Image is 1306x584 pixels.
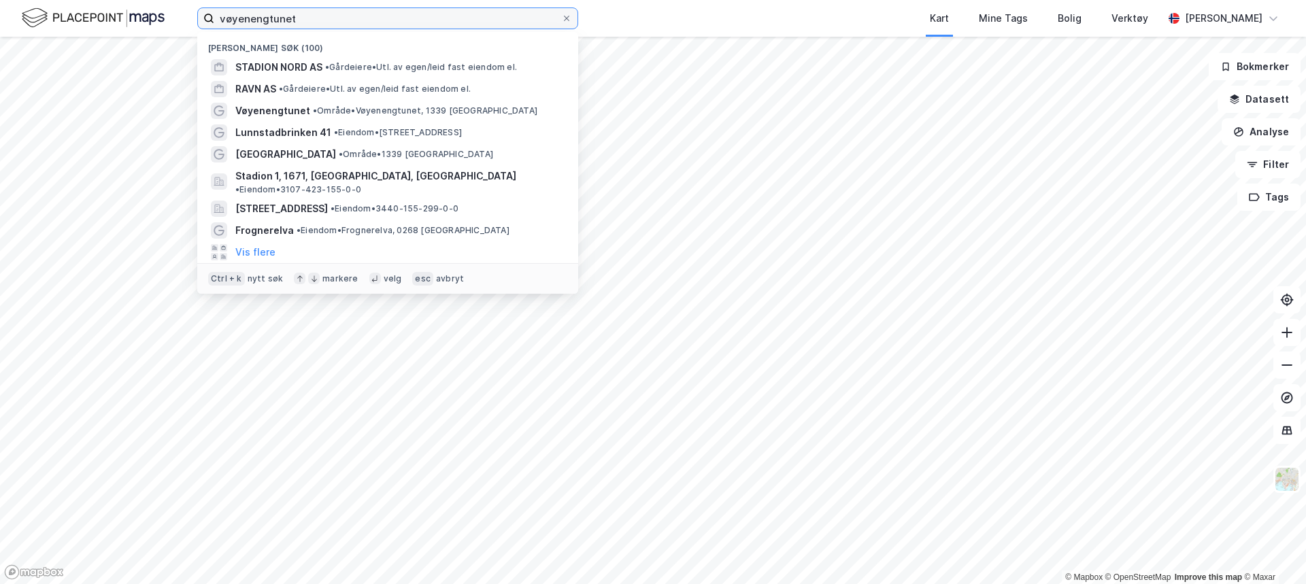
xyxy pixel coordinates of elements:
span: • [331,203,335,213]
span: Område • 1339 [GEOGRAPHIC_DATA] [339,149,493,160]
span: Frognerelva [235,222,294,239]
span: • [235,184,239,194]
span: Eiendom • [STREET_ADDRESS] [334,127,462,138]
span: • [279,84,283,94]
span: • [325,62,329,72]
iframe: Chat Widget [1238,519,1306,584]
a: Improve this map [1175,572,1242,582]
div: avbryt [436,273,464,284]
span: • [313,105,317,116]
span: Område • Vøyenengtunet, 1339 [GEOGRAPHIC_DATA] [313,105,537,116]
div: Kart [930,10,949,27]
div: velg [384,273,402,284]
div: Bolig [1058,10,1082,27]
div: markere [322,273,358,284]
div: Mine Tags [979,10,1028,27]
button: Tags [1237,184,1301,211]
div: Ctrl + k [208,272,245,286]
img: logo.f888ab2527a4732fd821a326f86c7f29.svg [22,6,165,30]
div: [PERSON_NAME] [1185,10,1262,27]
span: Eiendom • 3440-155-299-0-0 [331,203,458,214]
span: [GEOGRAPHIC_DATA] [235,146,336,162]
button: Analyse [1222,118,1301,145]
span: Eiendom • Frognerelva, 0268 [GEOGRAPHIC_DATA] [297,225,509,236]
span: • [339,149,343,159]
img: Z [1274,466,1300,492]
a: OpenStreetMap [1105,572,1171,582]
div: [PERSON_NAME] søk (100) [197,32,578,56]
button: Bokmerker [1209,53,1301,80]
input: Søk på adresse, matrikkel, gårdeiere, leietakere eller personer [214,8,561,29]
span: Lunnstadbrinken 41 [235,124,331,141]
span: • [334,127,338,137]
span: Gårdeiere • Utl. av egen/leid fast eiendom el. [325,62,517,73]
span: Stadion 1, 1671, [GEOGRAPHIC_DATA], [GEOGRAPHIC_DATA] [235,168,516,184]
button: Vis flere [235,244,275,260]
button: Filter [1235,151,1301,178]
span: [STREET_ADDRESS] [235,201,328,217]
span: Eiendom • 3107-423-155-0-0 [235,184,361,195]
span: RAVN AS [235,81,276,97]
div: esc [412,272,433,286]
div: Verktøy [1111,10,1148,27]
span: STADION NORD AS [235,59,322,75]
a: Mapbox homepage [4,564,64,580]
button: Datasett [1218,86,1301,113]
a: Mapbox [1065,572,1103,582]
span: Gårdeiere • Utl. av egen/leid fast eiendom el. [279,84,471,95]
span: • [297,225,301,235]
span: Vøyenengtunet [235,103,310,119]
div: nytt søk [248,273,284,284]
